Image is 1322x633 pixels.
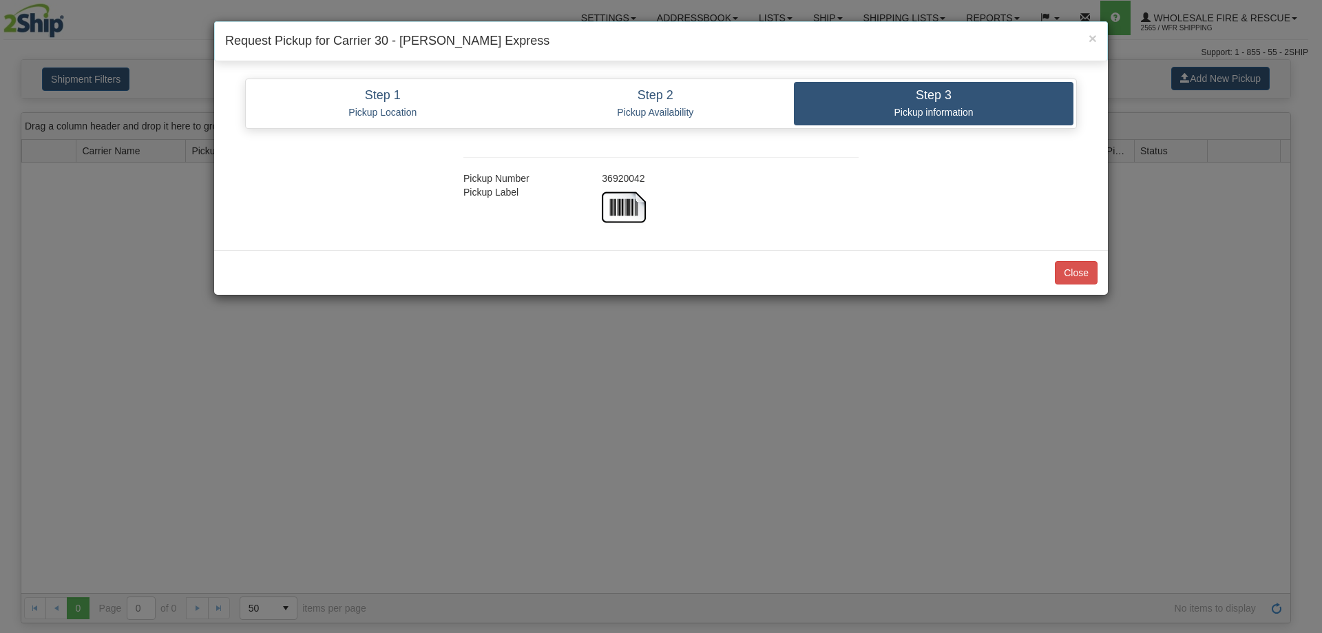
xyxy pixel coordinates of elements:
[1089,31,1097,45] button: Close
[453,185,591,199] div: Pickup Label
[602,185,646,229] img: barcode.jpg
[804,89,1063,103] h4: Step 3
[591,172,869,185] div: 36920042
[527,89,784,103] h4: Step 2
[453,172,591,185] div: Pickup Number
[517,82,795,125] a: Step 2 Pickup Availability
[259,89,507,103] h4: Step 1
[1290,246,1321,386] iframe: chat widget
[794,82,1073,125] a: Step 3 Pickup information
[225,32,1097,50] h4: Request Pickup for Carrier 30 - [PERSON_NAME] Express
[527,106,784,118] p: Pickup Availability
[804,106,1063,118] p: Pickup information
[1089,30,1097,46] span: ×
[249,82,517,125] a: Step 1 Pickup Location
[259,106,507,118] p: Pickup Location
[1055,261,1098,284] button: Close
